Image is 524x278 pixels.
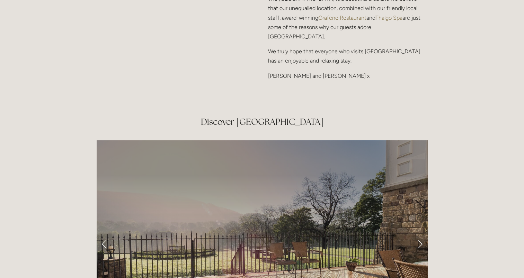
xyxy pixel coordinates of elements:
[318,15,366,21] a: Grafene Restaurant
[97,116,428,128] h2: Discover [GEOGRAPHIC_DATA]
[375,15,402,21] a: Thalgo Spa
[412,233,428,254] a: Next Slide
[268,71,428,81] p: [PERSON_NAME] and [PERSON_NAME] x
[97,233,112,254] a: Previous Slide
[268,47,428,65] p: We truly hope that everyone who visits [GEOGRAPHIC_DATA] has an enjoyable and relaxing stay.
